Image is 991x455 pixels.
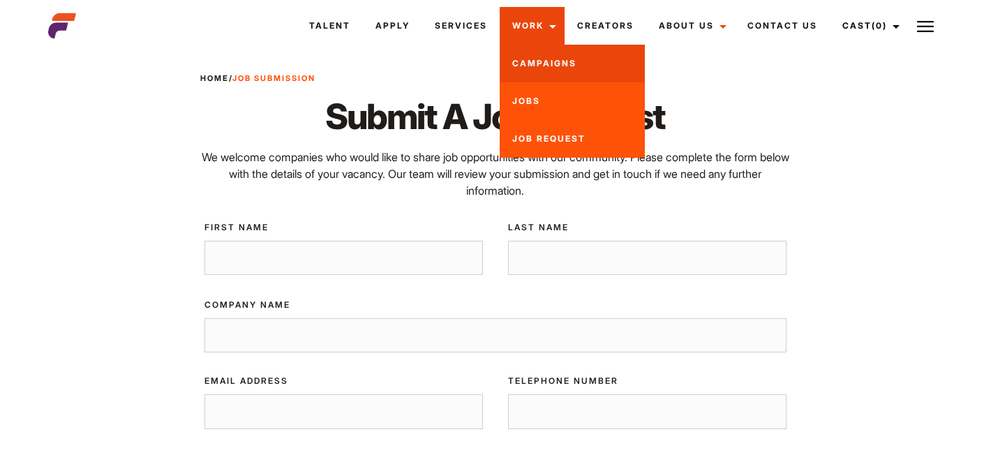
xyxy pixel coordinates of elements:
[565,7,646,45] a: Creators
[500,7,565,45] a: Work
[204,375,483,387] label: Email Address
[363,7,422,45] a: Apply
[508,375,787,387] label: Telephone Number
[422,7,500,45] a: Services
[500,45,645,82] a: Campaigns
[297,7,363,45] a: Talent
[200,73,229,83] a: Home
[500,82,645,120] a: Jobs
[917,18,934,35] img: Burger icon
[200,73,315,84] span: /
[508,221,787,234] label: Last Name
[200,96,791,137] h1: Submit A Job Request
[735,7,830,45] a: Contact Us
[200,149,791,199] p: We welcome companies who would like to share job opportunities with our community. Please complet...
[830,7,908,45] a: Cast(0)
[500,120,645,158] a: Job Request
[646,7,735,45] a: About Us
[204,299,787,311] label: Company Name
[48,12,76,40] img: cropped-aefm-brand-fav-22-square.png
[232,73,315,83] strong: Job Submission
[872,20,887,31] span: (0)
[204,221,483,234] label: First Name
